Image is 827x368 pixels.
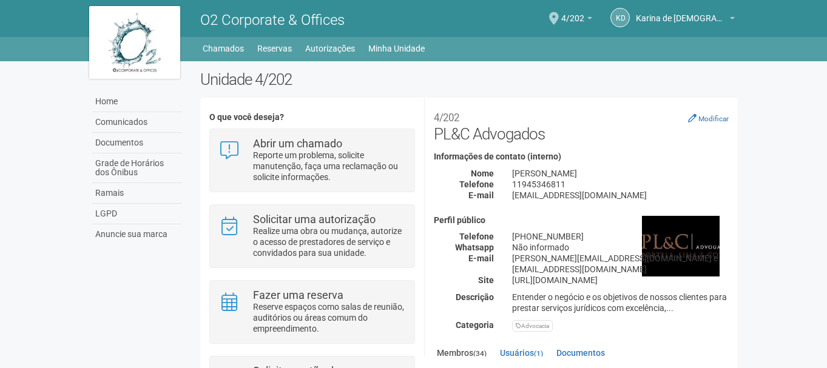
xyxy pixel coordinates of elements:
a: Anuncie sua marca [92,224,182,244]
p: Reporte um problema, solicite manutenção, faça uma reclamação ou solicite informações. [253,150,405,182]
h4: Informações de contato (interno) [434,152,729,161]
a: Usuários(1) [497,344,546,362]
img: business.png [642,216,720,276]
a: Comunicados [92,112,182,133]
a: Ramais [92,183,182,204]
small: 4/202 [434,112,459,124]
a: Chamados [203,40,244,57]
span: O2 Corporate & Offices [200,12,345,28]
div: Entender o negócio e os objetivos de nossos clientes para prestar serviços jurídicos com excelênc... [503,292,738,313]
a: Karina de [DEMOGRAPHIC_DATA] [636,15,735,25]
strong: Nome [471,169,494,178]
a: Abrir um chamado Reporte um problema, solicite manutenção, faça uma reclamação ou solicite inform... [219,138,405,182]
strong: Site [478,275,494,285]
div: [PERSON_NAME][EMAIL_ADDRESS][DOMAIN_NAME] e [EMAIL_ADDRESS][DOMAIN_NAME] [503,253,738,275]
small: (34) [473,349,487,358]
a: 4/202 [561,15,592,25]
a: Autorizações [305,40,355,57]
a: Solicitar uma autorização Realize uma obra ou mudança, autorize o acesso de prestadores de serviç... [219,214,405,258]
a: Documentos [92,133,182,153]
strong: E-mail [468,253,494,263]
strong: Abrir um chamado [253,137,342,150]
a: Modificar [688,113,729,123]
a: Reservas [257,40,292,57]
p: Reserve espaços como salas de reunião, auditórios ou áreas comum do empreendimento. [253,301,405,334]
strong: Telefone [459,232,494,241]
div: [URL][DOMAIN_NAME] [503,275,738,286]
img: logo.jpg [89,6,180,79]
div: Não informado [503,242,738,253]
strong: Solicitar uma autorização [253,213,376,226]
p: Realize uma obra ou mudança, autorize o acesso de prestadores de serviço e convidados para sua un... [253,226,405,258]
div: [PERSON_NAME] [503,168,738,179]
a: Grade de Horários dos Ônibus [92,153,182,183]
a: LGPD [92,204,182,224]
strong: Descrição [456,292,494,302]
strong: E-mail [468,190,494,200]
a: Membros(34) [434,344,490,364]
a: Documentos [553,344,608,362]
div: 11945346811 [503,179,738,190]
a: Minha Unidade [368,40,425,57]
h2: PL&C Advogados [434,107,729,143]
strong: Fazer uma reserva [253,289,343,301]
h4: O que você deseja? [209,113,415,122]
a: Fazer uma reserva Reserve espaços como salas de reunião, auditórios ou áreas comum do empreendime... [219,290,405,334]
h4: Perfil público [434,216,729,225]
strong: Categoria [456,320,494,330]
div: [PHONE_NUMBER] [503,231,738,242]
h2: Unidade 4/202 [200,70,738,89]
strong: Whatsapp [455,243,494,252]
span: 4/202 [561,2,584,23]
a: Home [92,92,182,112]
small: Modificar [698,115,729,123]
div: [EMAIL_ADDRESS][DOMAIN_NAME] [503,190,738,201]
span: Karina de Jesus [636,2,727,23]
div: Advocacia [512,320,553,332]
strong: Telefone [459,179,494,189]
a: Kd [610,8,630,27]
small: (1) [534,349,543,358]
